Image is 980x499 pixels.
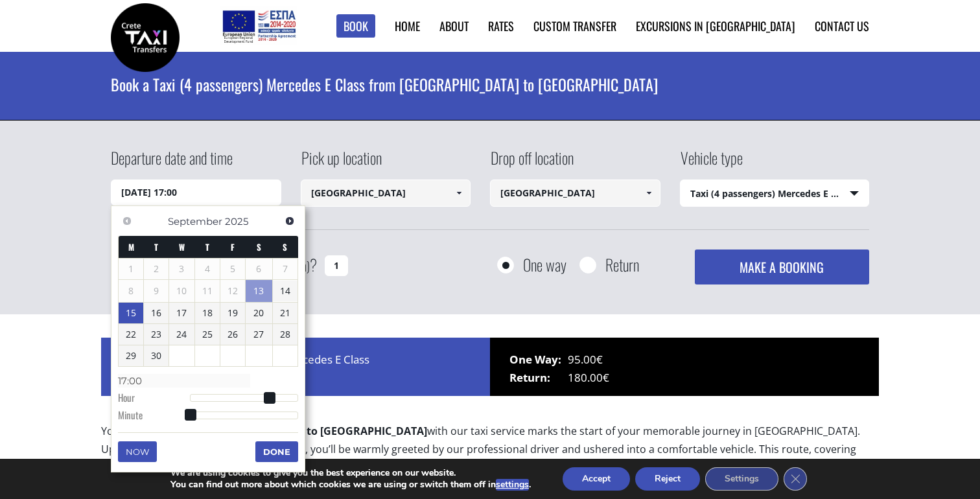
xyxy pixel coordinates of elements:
span: 1 [119,259,143,279]
div: 95.00€ 180.00€ [490,338,879,396]
button: Accept [563,467,630,491]
button: settings [496,479,529,491]
span: One Way: [509,351,568,369]
span: 10 [169,281,194,301]
span: Next [285,216,295,226]
a: 13 [246,280,272,302]
label: Return [605,257,639,273]
span: 2025 [225,215,248,227]
a: Show All Items [449,180,470,207]
label: Drop off location [490,146,574,180]
label: Departure date and time [111,146,233,180]
a: 17 [169,303,194,323]
span: 12 [220,281,245,301]
span: 8 [119,281,143,301]
span: Saturday [257,240,261,253]
a: Previous [118,213,135,230]
a: Contact us [815,17,869,34]
a: Custom Transfer [533,17,616,34]
span: 11 [195,281,220,301]
img: Crete Taxi Transfers | Book a Taxi transfer from Heraklion airport to Rethymnon city | Crete Taxi... [111,3,180,72]
span: 7 [273,259,297,279]
a: Rates [488,17,514,34]
a: 28 [273,324,297,345]
span: 3 [169,259,194,279]
a: 15 [119,303,143,323]
a: Book [336,14,375,38]
h1: Book a Taxi (4 passengers) Mercedes E Class from [GEOGRAPHIC_DATA] to [GEOGRAPHIC_DATA] [111,52,869,117]
a: Excursions in [GEOGRAPHIC_DATA] [636,17,795,34]
button: Close GDPR Cookie Banner [784,467,807,491]
span: September [168,215,222,227]
span: Friday [231,240,235,253]
span: 6 [246,259,272,279]
a: 27 [246,324,272,345]
a: 22 [119,324,143,345]
label: One way [523,257,566,273]
a: 19 [220,303,245,323]
label: Pick up location [301,146,382,180]
a: 24 [169,324,194,345]
span: Monday [128,240,134,253]
span: 2 [144,259,169,279]
a: 14 [273,281,297,301]
span: 9 [144,281,169,301]
span: Return: [509,369,568,387]
span: Tuesday [154,240,158,253]
span: 4 [195,259,220,279]
img: e-bannersEUERDF180X90.jpg [220,6,297,45]
span: Taxi (4 passengers) Mercedes E Class [681,180,869,207]
a: Crete Taxi Transfers | Book a Taxi transfer from Heraklion airport to Rethymnon city | Crete Taxi... [111,29,180,43]
a: 29 [119,345,143,366]
span: Wednesday [179,240,185,253]
dt: Minute [118,408,190,425]
a: 30 [144,345,169,366]
p: We are using cookies to give you the best experience on our website. [170,467,531,479]
a: 26 [220,324,245,345]
span: Sunday [283,240,287,253]
span: Previous [122,216,132,226]
button: Reject [635,467,700,491]
a: Next [281,213,298,230]
a: 20 [246,303,272,323]
button: MAKE A BOOKING [695,250,869,284]
input: Select pickup location [301,180,471,207]
button: Now [118,441,157,462]
label: Vehicle type [680,146,743,180]
div: Price for 1 x Taxi (4 passengers) Mercedes E Class [101,338,490,396]
button: Settings [705,467,778,491]
a: About [439,17,469,34]
input: Select drop-off location [490,180,660,207]
a: Show All Items [638,180,659,207]
dt: Hour [118,391,190,408]
a: 25 [195,324,220,345]
a: 16 [144,303,169,323]
a: Home [395,17,420,34]
button: Done [255,441,298,462]
a: 18 [195,303,220,323]
span: Thursday [205,240,209,253]
a: 23 [144,324,169,345]
p: You can find out more about which cookies we are using or switch them off in . [170,479,531,491]
a: 21 [273,303,297,323]
span: 5 [220,259,245,279]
